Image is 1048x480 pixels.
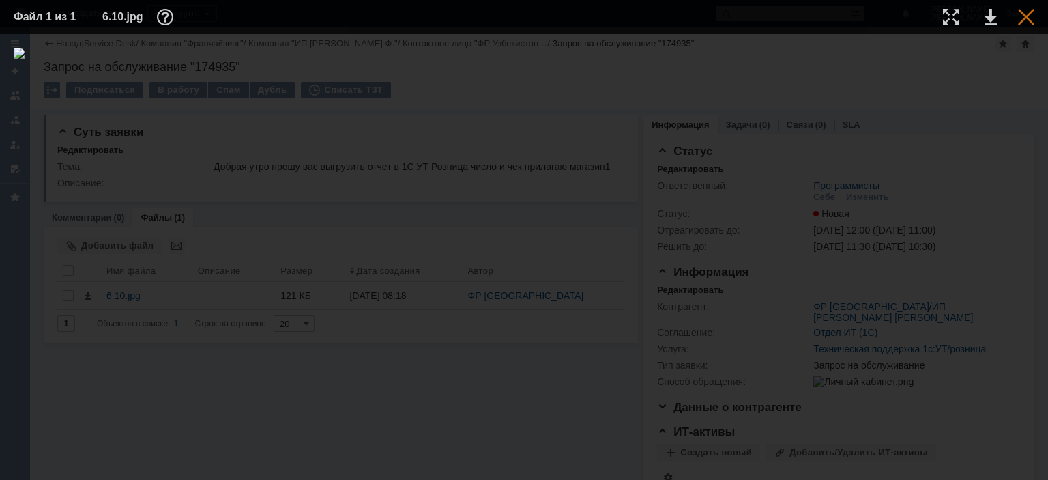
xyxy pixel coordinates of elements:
div: 6.10.jpg [102,9,177,25]
div: Закрыть окно (Esc) [1018,9,1034,25]
div: Увеличить масштаб [943,9,959,25]
div: Файл 1 из 1 [14,12,82,23]
div: Дополнительная информация о файле (F11) [157,9,177,25]
img: download [14,48,1034,466]
div: Скачать файл [985,9,997,25]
